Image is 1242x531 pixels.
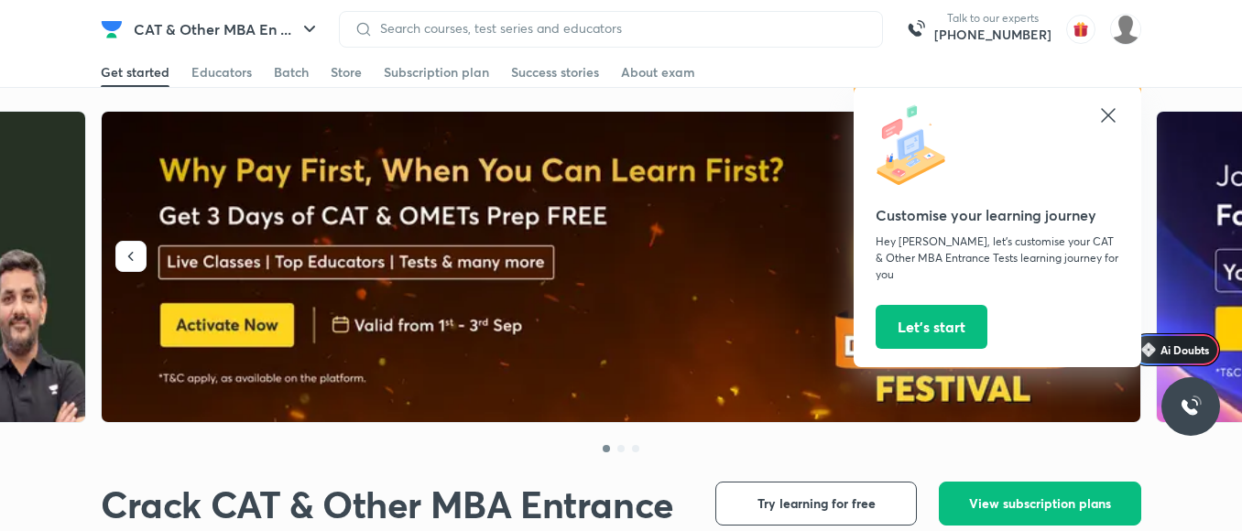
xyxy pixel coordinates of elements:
[101,58,169,87] a: Get started
[757,494,876,513] span: Try learning for free
[876,204,1119,226] h5: Customise your learning journey
[101,63,169,81] div: Get started
[191,58,252,87] a: Educators
[191,63,252,81] div: Educators
[511,58,599,87] a: Success stories
[876,104,958,187] img: icon
[934,26,1051,44] a: [PHONE_NUMBER]
[511,63,599,81] div: Success stories
[876,305,987,349] button: Let’s start
[621,58,695,87] a: About exam
[1110,14,1141,45] img: chirag
[274,58,309,87] a: Batch
[1141,342,1156,357] img: Icon
[101,18,123,40] img: Company Logo
[384,58,489,87] a: Subscription plan
[969,494,1111,513] span: View subscription plans
[1130,333,1220,366] a: Ai Doubts
[876,233,1119,283] p: Hey [PERSON_NAME], let’s customise your CAT & Other MBA Entrance Tests learning journey for you
[715,482,917,526] button: Try learning for free
[1180,396,1202,417] img: ttu
[274,63,309,81] div: Batch
[331,63,362,81] div: Store
[123,11,332,48] button: CAT & Other MBA En ...
[384,63,489,81] div: Subscription plan
[934,11,1051,26] p: Talk to our experts
[1066,15,1095,44] img: avatar
[621,63,695,81] div: About exam
[373,21,867,36] input: Search courses, test series and educators
[939,482,1141,526] button: View subscription plans
[1160,342,1209,357] span: Ai Doubts
[898,11,934,48] img: call-us
[331,58,362,87] a: Store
